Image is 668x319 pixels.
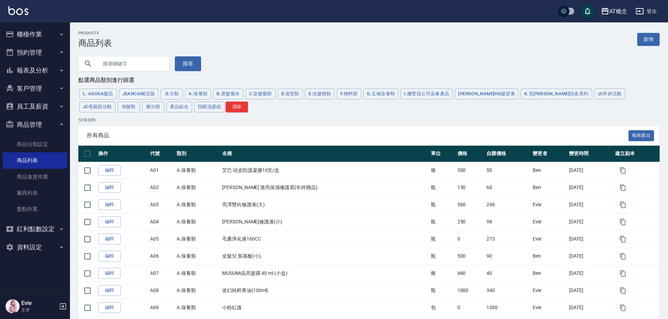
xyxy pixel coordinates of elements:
button: 清除 [226,102,248,112]
td: [PERSON_NAME] 激亮保濕修護霜(年終贈品) [220,179,429,196]
td: 瓶 [429,196,456,213]
a: 商品分類設定 [3,136,67,152]
a: 報表匯出 [628,132,654,138]
button: A.保養類 [185,89,211,99]
td: [DATE] [567,248,613,265]
a: 編輯 [98,199,121,210]
td: 40 [485,265,531,282]
td: A07 [148,265,175,282]
th: 自購價格 [485,146,531,162]
a: 編輯 [98,302,121,313]
th: 名稱 [220,146,429,162]
td: Ben [531,179,567,196]
td: A.保養類 [175,179,220,196]
td: A.保養類 [175,162,220,179]
a: 編輯 [98,268,121,279]
div: AT概念 [609,7,627,16]
td: A03 [148,196,175,213]
td: 瓶 [429,282,456,299]
button: 報表匯出 [628,130,654,141]
a: 編輯 [98,182,121,193]
th: 變更時間 [567,146,613,162]
td: 0 [456,299,485,316]
td: [DATE] [567,282,613,299]
a: 商品進貨作業 [3,169,67,185]
th: 價格 [456,146,485,162]
td: 500 [456,248,485,265]
td: 273 [485,230,531,248]
button: 商品管理 [3,116,67,134]
td: 瓶 [429,230,456,248]
button: JC母親節活動 [79,102,115,112]
a: 廠商列表 [3,185,67,201]
button: 未分類 [161,89,183,99]
a: 編輯 [98,234,121,244]
td: 瓶 [429,248,456,265]
button: 報表及分析 [3,61,67,79]
button: K.芙[PERSON_NAME]頭皮系列 [521,89,592,99]
a: 編輯 [98,165,121,176]
button: 登出 [633,5,660,18]
a: 編輯 [98,216,121,227]
td: [DATE] [567,265,613,282]
button: 預約管理 [3,43,67,62]
button: [PERSON_NAME]HG髮原素 [455,89,519,99]
button: G.玉袖染膏類 [363,89,399,99]
td: A.保養類 [175,196,220,213]
input: 搜尋關鍵字 [98,54,164,73]
button: AT概念 [598,4,630,19]
td: A.保養類 [175,265,220,282]
img: Person [6,299,20,313]
button: JC年終活動 [594,89,625,99]
td: 246 [485,196,531,213]
td: [DATE] [567,299,613,316]
th: 類別 [175,146,220,162]
button: 假髮類 [118,102,140,112]
td: 90 [485,248,531,265]
span: 所有商品 [87,132,628,139]
td: 340 [485,282,531,299]
td: A.保養類 [175,299,220,316]
td: Ben [531,248,567,265]
td: 250 [456,213,485,230]
button: 樂分期 [142,102,164,112]
p: 主管 [21,307,57,313]
td: Evie [531,213,567,230]
td: 迷幻純粹果油(100ml) [220,282,429,299]
h2: Products [78,31,112,35]
td: 亮澤雙向修護液(大) [220,196,429,213]
td: Ben [531,265,567,282]
td: A06 [148,248,175,265]
button: E.洗髮精類 [305,89,335,99]
button: 櫃檯作業 [3,25,67,43]
button: 紅利點數設定 [3,220,67,238]
a: 盤點作業 [3,201,67,217]
td: 150 [456,179,485,196]
a: 編輯 [98,285,121,296]
th: 操作 [97,146,148,162]
h3: 商品列表 [78,38,112,48]
th: 變更者 [531,146,567,162]
td: Evie [531,282,567,299]
td: A.保養類 [175,248,220,265]
th: 建立副本 [613,146,660,162]
th: 代號 [148,146,175,162]
a: 商品列表 [3,152,67,168]
td: 60 [485,179,531,196]
td: A.保養類 [175,282,220,299]
th: 單位 [429,146,456,162]
td: 50 [485,162,531,179]
button: 產品組合 [166,102,192,112]
h5: Evie [21,300,57,307]
td: [DATE] [567,162,613,179]
p: 50 筆資料 [78,117,660,123]
a: 編輯 [98,251,121,262]
td: 560 [456,196,485,213]
button: D.造型類 [278,89,303,99]
td: 0 [456,230,485,248]
td: 98 [485,213,531,230]
button: B.燙髮藥水 [213,89,243,99]
td: A08 [148,282,175,299]
td: 1300 [485,299,531,316]
td: 1000 [456,282,485,299]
